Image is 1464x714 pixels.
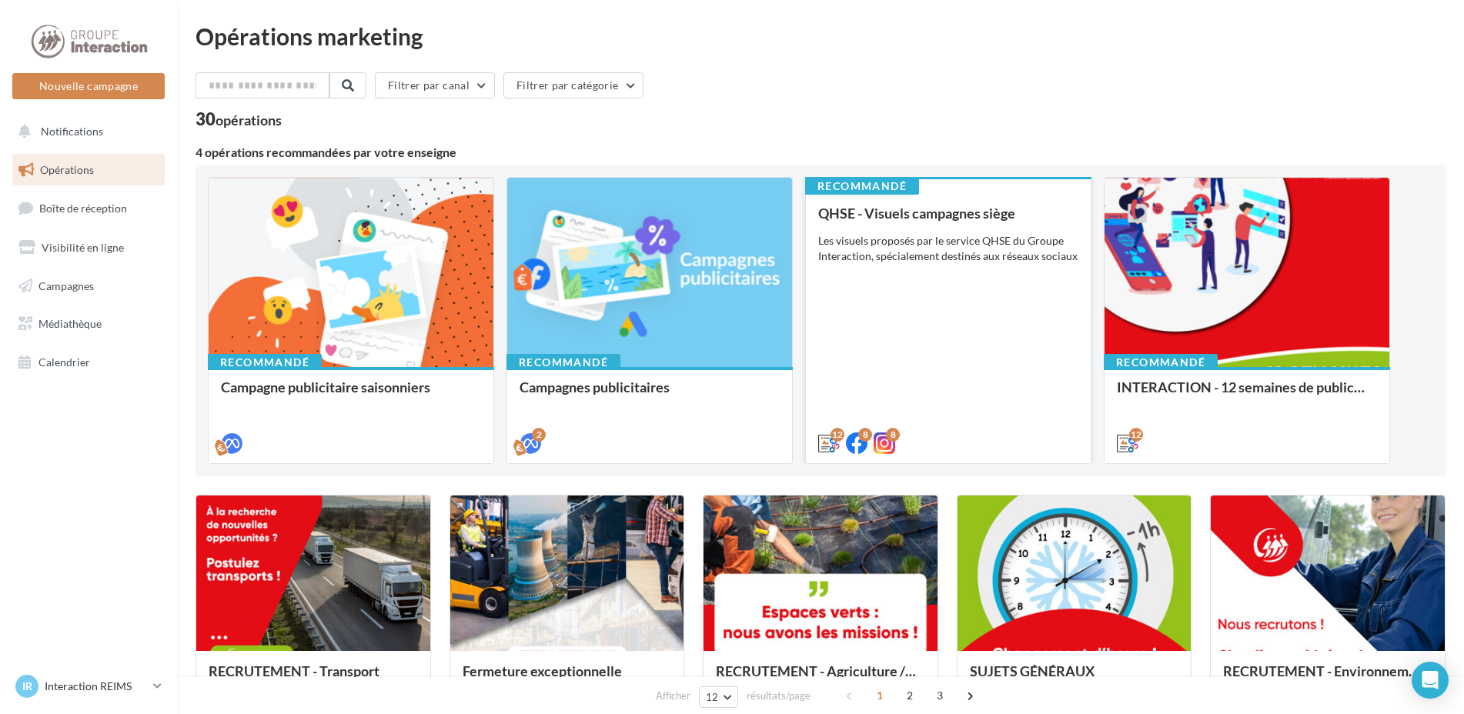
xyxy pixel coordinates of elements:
[9,232,168,264] a: Visibilité en ligne
[38,317,102,330] span: Médiathèque
[1117,379,1377,410] div: INTERACTION - 12 semaines de publication
[747,689,811,703] span: résultats/page
[9,192,168,225] a: Boîte de réception
[9,115,162,148] button: Notifications
[805,178,919,195] div: Recommandé
[858,428,872,442] div: 8
[463,663,672,694] div: Fermeture exceptionnelle
[656,689,690,703] span: Afficher
[39,202,127,215] span: Boîte de réception
[1129,428,1143,442] div: 12
[9,308,168,340] a: Médiathèque
[40,163,94,176] span: Opérations
[897,683,922,708] span: 2
[375,72,495,98] button: Filtrer par canal
[196,111,282,128] div: 30
[41,125,103,138] span: Notifications
[1223,663,1432,694] div: RECRUTEMENT - Environnement
[1412,662,1449,699] div: Open Intercom Messenger
[9,270,168,302] a: Campagnes
[818,205,1078,221] div: QHSE - Visuels campagnes siège
[520,379,780,410] div: Campagnes publicitaires
[216,113,282,127] div: opérations
[867,683,892,708] span: 1
[38,279,94,292] span: Campagnes
[1104,354,1218,371] div: Recommandé
[12,73,165,99] button: Nouvelle campagne
[818,233,1078,264] div: Les visuels proposés par le service QHSE du Groupe Interaction, spécialement destinés aux réseaux...
[506,354,620,371] div: Recommandé
[716,663,925,694] div: RECRUTEMENT - Agriculture / Espaces verts
[208,354,322,371] div: Recommandé
[196,25,1446,48] div: Opérations marketing
[12,672,165,701] a: IR Interaction REIMS
[209,663,418,694] div: RECRUTEMENT - Transport
[886,428,900,442] div: 8
[706,691,719,703] span: 12
[503,72,643,98] button: Filtrer par catégorie
[928,683,952,708] span: 3
[45,679,147,694] p: Interaction REIMS
[38,355,90,369] span: Calendrier
[9,154,168,186] a: Opérations
[22,679,32,694] span: IR
[831,428,844,442] div: 12
[221,379,481,410] div: Campagne publicitaire saisonniers
[532,428,546,442] div: 2
[196,146,1446,158] div: 4 opérations recommandées par votre enseigne
[9,346,168,379] a: Calendrier
[42,241,124,254] span: Visibilité en ligne
[970,663,1179,694] div: SUJETS GÉNÉRAUX
[699,686,738,708] button: 12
